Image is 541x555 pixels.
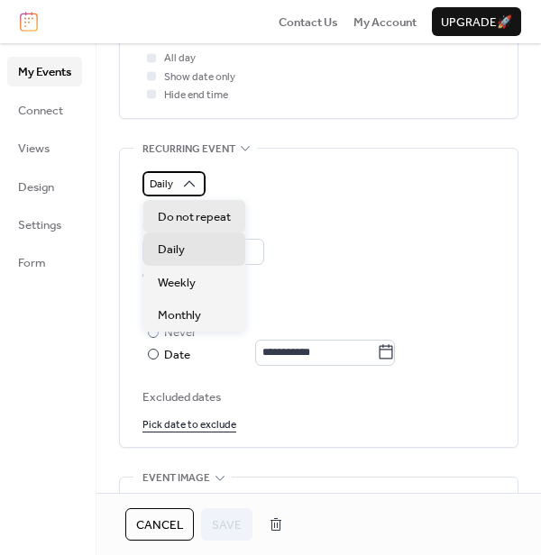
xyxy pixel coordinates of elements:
button: Upgrade🚀 [432,7,521,36]
span: Views [18,140,50,158]
div: Ends [142,302,491,320]
span: Settings [18,216,61,234]
span: My Account [353,14,417,32]
a: My Events [7,57,82,86]
a: Views [7,133,82,162]
span: Show date only [164,68,235,86]
span: Design [18,178,54,196]
span: Cancel [136,516,183,534]
a: Design [7,172,82,201]
span: Pick date to exclude [142,416,236,434]
a: Form [7,248,82,277]
div: Date [164,345,395,365]
span: Event image [142,469,210,487]
span: Recurring event [142,140,235,158]
span: Contact Us [279,14,338,32]
span: Do not repeat [158,208,231,226]
span: Daily [150,174,173,195]
img: logo [20,12,38,32]
span: Weekly [158,274,196,292]
a: Settings [7,210,82,239]
button: Cancel [125,508,194,541]
span: Form [18,254,46,272]
span: Monthly [158,306,201,324]
a: Connect [7,96,82,124]
div: Never [164,323,197,341]
span: Excluded dates [142,388,495,406]
span: All day [164,50,196,68]
span: Daily [158,241,185,259]
a: Contact Us [279,13,338,31]
span: My Events [18,63,71,81]
a: My Account [353,13,417,31]
span: Hide end time [164,86,228,105]
span: Upgrade 🚀 [441,14,512,32]
span: Connect [18,102,63,120]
